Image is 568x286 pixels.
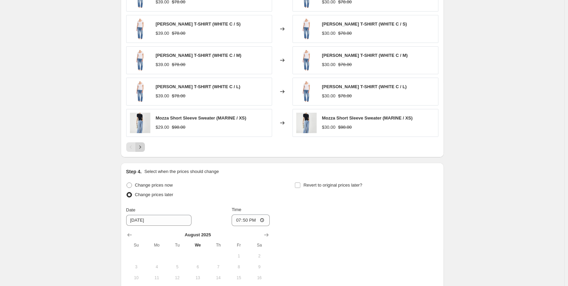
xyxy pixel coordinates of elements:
button: Thursday August 14 2025 [208,272,229,283]
span: 14 [211,275,226,281]
button: Tuesday August 12 2025 [167,272,187,283]
div: $39.00 [156,93,169,99]
span: 9 [252,264,267,270]
span: Change prices now [135,182,173,188]
button: Sunday August 3 2025 [126,261,147,272]
span: Revert to original prices later? [303,182,362,188]
button: Monday August 4 2025 [147,261,167,272]
span: 13 [190,275,205,281]
th: Sunday [126,240,147,251]
button: Saturday August 16 2025 [249,272,269,283]
img: 78XGDmarine-cream_6_80x.webp [296,113,317,133]
img: mindyshirt_fifteentwenty_F42511_80x.webp [296,50,317,70]
th: Wednesday [187,240,208,251]
span: 12 [170,275,185,281]
span: 4 [149,264,164,270]
span: 7 [211,264,226,270]
span: 15 [231,275,246,281]
span: 3 [129,264,144,270]
th: Thursday [208,240,229,251]
span: Fr [231,242,246,248]
nav: Pagination [126,142,145,152]
span: [PERSON_NAME] T-SHIRT (WHITE C / M) [322,53,408,58]
div: $30.00 [322,93,336,99]
img: mindyshirt_fifteentwenty_F42511_80x.webp [296,81,317,102]
span: [PERSON_NAME] T-SHIRT (WHITE C / M) [156,53,241,58]
span: 2 [252,253,267,259]
strike: $98.00 [172,124,185,131]
span: 6 [190,264,205,270]
button: Monday August 11 2025 [147,272,167,283]
button: Wednesday August 13 2025 [187,272,208,283]
button: Saturday August 2 2025 [249,251,269,261]
img: mindyshirt_fifteentwenty_F42511_80x.webp [130,50,150,70]
button: Show previous month, July 2025 [125,230,134,240]
button: Wednesday August 6 2025 [187,261,208,272]
strike: $98.00 [338,124,352,131]
strike: $78.00 [172,30,185,37]
div: $39.00 [156,61,169,68]
span: Change prices later [135,192,173,197]
button: Next [135,142,145,152]
button: Sunday August 10 2025 [126,272,147,283]
img: mindyshirt_fifteentwenty_F42511_80x.webp [130,19,150,39]
span: 10 [129,275,144,281]
h2: Step 4. [126,168,142,175]
button: Thursday August 7 2025 [208,261,229,272]
span: [PERSON_NAME] T-SHIRT (WHITE C / S) [322,21,407,27]
strike: $78.00 [172,93,185,99]
img: 78XGDmarine-cream_6_80x.webp [130,113,150,133]
img: mindyshirt_fifteentwenty_F42511_80x.webp [296,19,317,39]
button: Tuesday August 5 2025 [167,261,187,272]
span: Th [211,242,226,248]
button: Show next month, September 2025 [262,230,271,240]
div: $30.00 [322,30,336,37]
button: Saturday August 9 2025 [249,261,269,272]
span: Sa [252,242,267,248]
span: We [190,242,205,248]
span: [PERSON_NAME] T-SHIRT (WHITE C / L) [156,84,240,89]
input: 8/27/2025 [126,215,191,226]
button: Friday August 8 2025 [229,261,249,272]
span: Mozza Short Sleeve Sweater (MARINE / XS) [322,115,413,121]
strike: $78.00 [172,61,185,68]
button: Friday August 1 2025 [229,251,249,261]
span: [PERSON_NAME] T-SHIRT (WHITE C / S) [156,21,241,27]
div: $30.00 [322,124,336,131]
th: Monday [147,240,167,251]
span: [PERSON_NAME] T-SHIRT (WHITE C / L) [322,84,407,89]
th: Saturday [249,240,269,251]
span: 8 [231,264,246,270]
p: Select when the prices should change [144,168,219,175]
span: 5 [170,264,185,270]
th: Friday [229,240,249,251]
span: Su [129,242,144,248]
img: mindyshirt_fifteentwenty_F42511_80x.webp [130,81,150,102]
th: Tuesday [167,240,187,251]
button: Friday August 15 2025 [229,272,249,283]
div: $30.00 [322,61,336,68]
span: Mozza Short Sleeve Sweater (MARINE / XS) [156,115,247,121]
span: Tu [170,242,185,248]
input: 12:00 [232,214,270,226]
span: Time [232,207,241,212]
span: Date [126,207,135,212]
strike: $78.00 [338,61,352,68]
div: $39.00 [156,30,169,37]
span: 1 [231,253,246,259]
strike: $78.00 [338,30,352,37]
div: $29.00 [156,124,169,131]
span: Mo [149,242,164,248]
span: 11 [149,275,164,281]
span: 16 [252,275,267,281]
strike: $78.00 [338,93,352,99]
